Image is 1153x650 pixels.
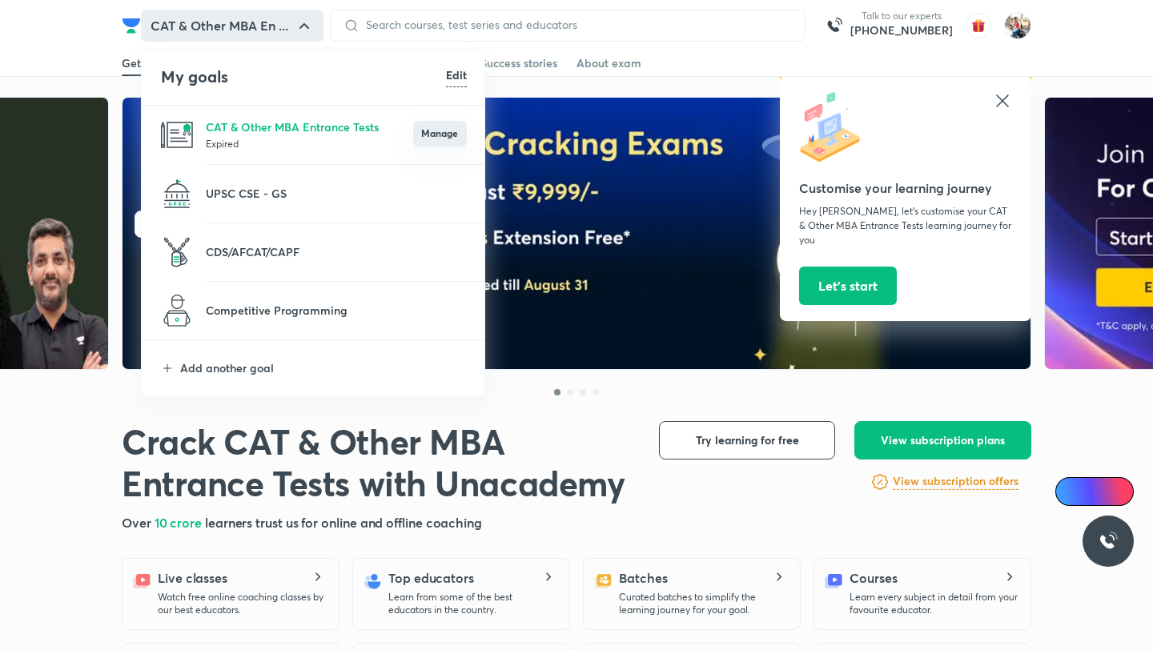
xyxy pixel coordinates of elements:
[161,65,446,89] h4: My goals
[446,66,467,83] h6: Edit
[180,359,467,376] p: Add another goal
[206,118,413,135] p: CAT & Other MBA Entrance Tests
[206,185,467,202] p: UPSC CSE - GS
[161,295,193,327] img: Competitive Programming
[413,121,467,146] button: Manage
[161,178,193,210] img: UPSC CSE - GS
[161,236,193,268] img: CDS/AFCAT/CAPF
[206,302,467,319] p: Competitive Programming
[206,135,413,151] p: Expired
[206,243,467,260] p: CDS/AFCAT/CAPF
[161,119,193,151] img: CAT & Other MBA Entrance Tests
